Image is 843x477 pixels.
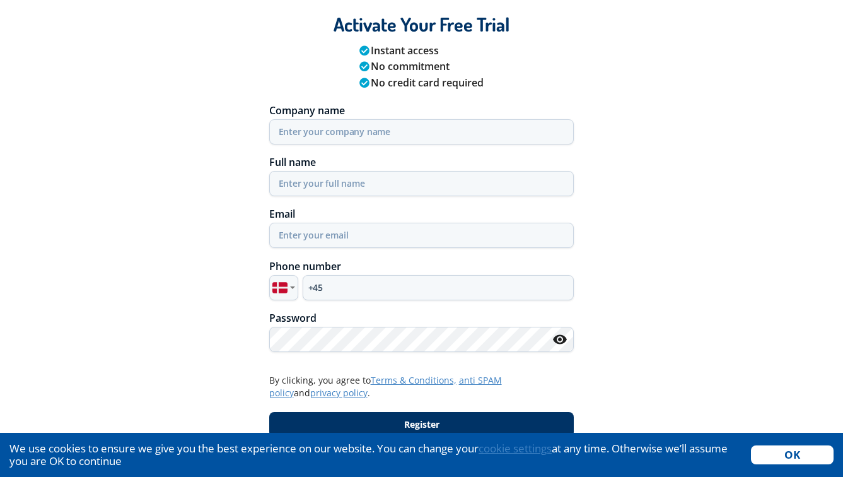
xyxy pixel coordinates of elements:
button: Accept cookies [751,445,834,464]
input: Enter your email [269,223,574,248]
button: Register [269,412,574,437]
button: Country selector [269,275,298,300]
div: Full name [269,157,574,167]
div: No commitment [359,59,484,74]
a: privacy policy [310,387,368,399]
i: visibility [552,332,567,347]
input: Enter your full name [269,171,574,196]
img: 1f1e9-1f1f0.svg [272,280,288,295]
div: By clicking, you agree to and . [269,374,574,399]
div: Email [269,209,574,219]
input: Enter your company name [269,119,574,144]
div: We use cookies to ensure we give you the best experience on our website. You can change your at a... [9,442,732,468]
div: Phone number [269,261,574,271]
a: anti SPAM policy [269,374,502,399]
div: Instant access [359,45,484,59]
div: No credit card required [359,74,484,88]
div: Password [269,313,574,323]
a: cookie settings [479,441,552,456]
div: Company name [269,105,574,115]
a: Terms & Conditions, [371,374,456,386]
